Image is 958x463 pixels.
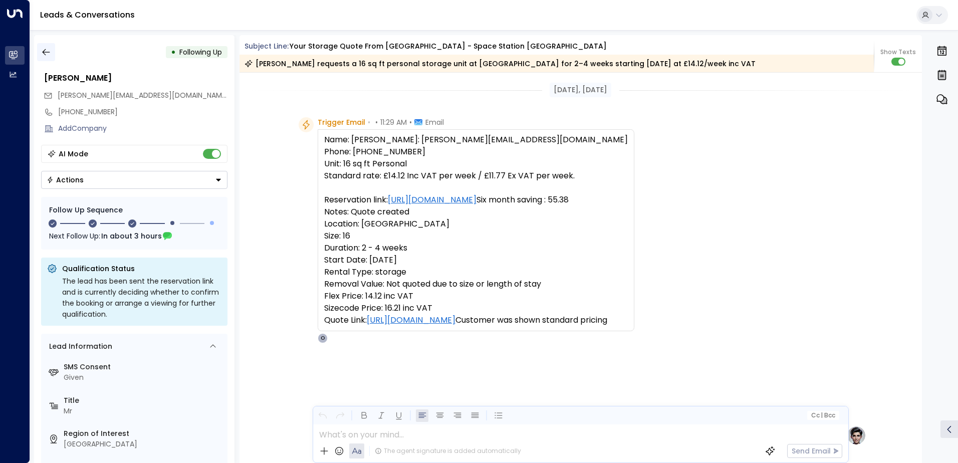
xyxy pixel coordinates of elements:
span: Trigger Email [318,117,365,127]
div: O [318,333,328,343]
a: [URL][DOMAIN_NAME] [367,314,455,326]
span: Email [425,117,444,127]
button: Cc|Bcc [807,411,839,420]
div: AddCompany [58,123,227,134]
div: Button group with a nested menu [41,171,227,189]
div: Follow Up Sequence [49,205,219,215]
div: The lead has been sent the reservation link and is currently deciding whether to confirm the book... [62,276,221,320]
button: Redo [334,409,346,422]
div: Next Follow Up: [49,230,219,242]
div: Given [64,372,223,383]
span: | [821,412,823,419]
span: • [375,117,378,127]
div: Lead Information [46,341,112,352]
div: • [171,43,176,61]
div: [PERSON_NAME] [44,72,227,84]
div: [GEOGRAPHIC_DATA] [64,439,223,449]
span: 11:29 AM [380,117,407,127]
span: In about 3 hours [101,230,162,242]
span: Subject Line: [245,41,289,51]
label: SMS Consent [64,362,223,372]
a: [URL][DOMAIN_NAME] [388,194,476,206]
pre: Name: [PERSON_NAME]: [PERSON_NAME][EMAIL_ADDRESS][DOMAIN_NAME] Phone: [PHONE_NUMBER] Unit: 16 sq ... [324,134,628,326]
div: [PHONE_NUMBER] [58,107,227,117]
img: profile-logo.png [846,425,866,445]
span: abdulrahman_ali@hotmail.co.uk [58,90,227,101]
div: [DATE], [DATE] [550,83,611,97]
span: Following Up [179,47,222,57]
label: Title [64,395,223,406]
p: Qualification Status [62,264,221,274]
div: The agent signature is added automatically [375,446,521,455]
label: Region of Interest [64,428,223,439]
div: Mr [64,406,223,416]
div: Your storage quote from [GEOGRAPHIC_DATA] - Space Station [GEOGRAPHIC_DATA] [290,41,607,52]
div: [PERSON_NAME] requests a 16 sq ft personal storage unit at [GEOGRAPHIC_DATA] for 2–4 weeks starti... [245,59,756,69]
span: Show Texts [880,48,916,57]
div: Actions [47,175,84,184]
a: Leads & Conversations [40,9,135,21]
div: AI Mode [59,149,88,159]
button: Actions [41,171,227,189]
span: • [409,117,412,127]
span: [PERSON_NAME][EMAIL_ADDRESS][DOMAIN_NAME] [58,90,228,100]
span: • [368,117,370,127]
button: Undo [316,409,329,422]
span: Cc Bcc [811,412,835,419]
